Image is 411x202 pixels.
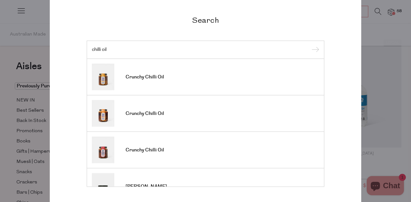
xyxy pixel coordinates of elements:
a: [PERSON_NAME] [92,173,319,200]
a: Crunchy Chilli Oil [92,100,319,127]
a: Crunchy Chilli Oil [92,137,319,163]
span: [PERSON_NAME] [126,183,167,190]
span: Crunchy Chilli Oil [126,110,164,117]
img: Crunchy Chilli Oil [92,64,114,90]
img: Crunchy Chilli Oil [92,137,114,163]
a: Crunchy Chilli Oil [92,64,319,90]
span: Crunchy Chilli Oil [126,74,164,80]
span: Crunchy Chilli Oil [126,147,164,153]
img: Chilli Mayo [92,173,114,200]
h2: Search [87,15,324,24]
input: Search [92,47,319,52]
img: Crunchy Chilli Oil [92,100,114,127]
